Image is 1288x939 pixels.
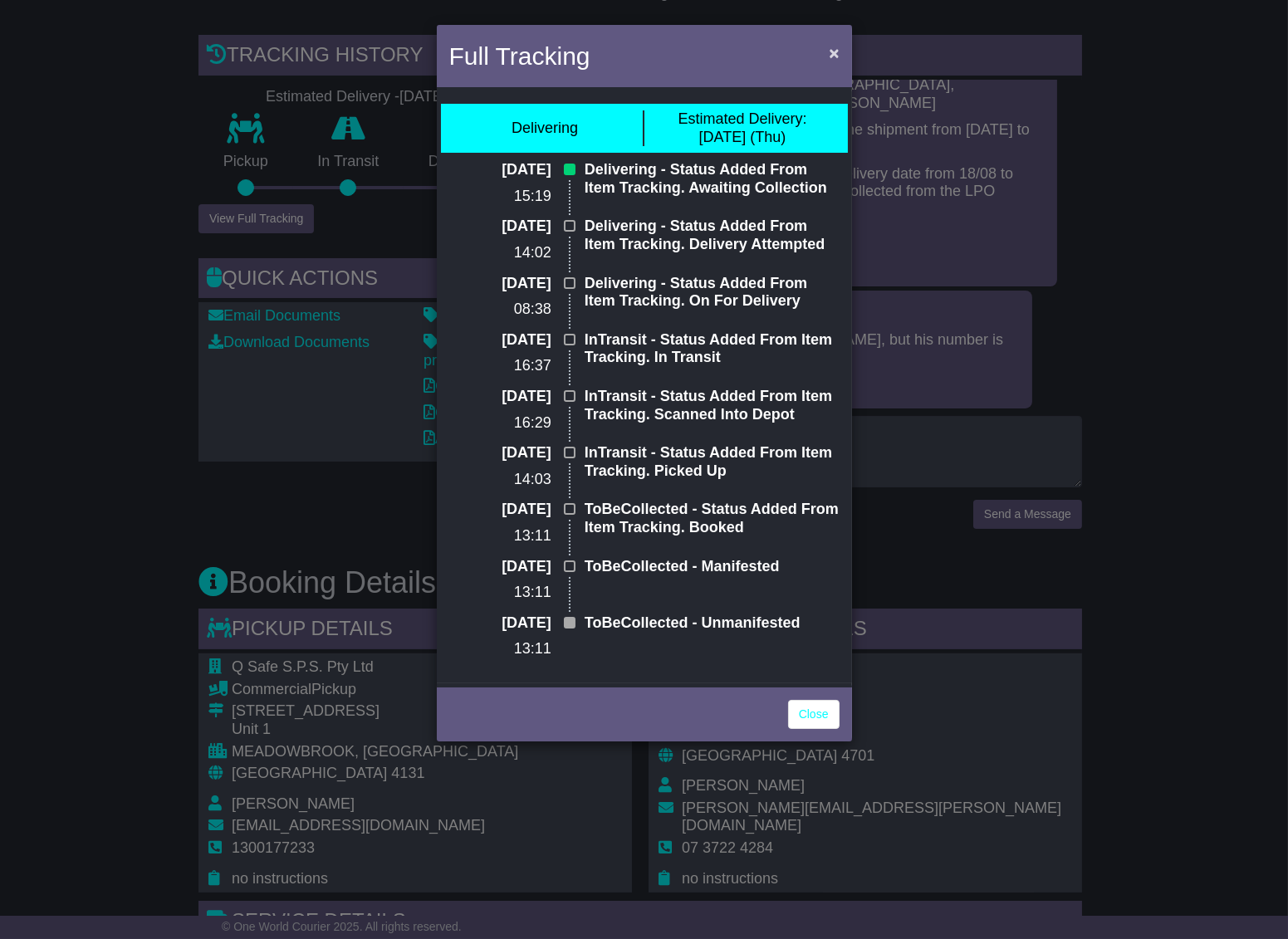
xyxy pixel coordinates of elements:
[449,501,551,519] p: [DATE]
[449,527,551,545] p: 13:11
[449,301,551,319] p: 08:38
[585,161,840,197] p: Delivering - Status Added From Item Tracking. Awaiting Collection
[585,388,840,423] p: InTransit - Status Added From Item Tracking. Scanned Into Depot
[788,700,840,729] a: Close
[449,244,551,262] p: 14:02
[449,584,551,602] p: 13:11
[449,218,551,236] p: [DATE]
[449,188,551,206] p: 15:19
[585,275,840,311] p: Delivering - Status Added From Item Tracking. On For Delivery
[585,614,840,633] p: ToBeCollected - Unmanifested
[449,471,551,489] p: 14:03
[449,37,590,75] h4: Full Tracking
[449,331,551,350] p: [DATE]
[585,444,840,480] p: InTransit - Status Added From Item Tracking. Picked Up
[449,640,551,658] p: 13:11
[449,275,551,293] p: [DATE]
[449,388,551,406] p: [DATE]
[585,331,840,367] p: InTransit - Status Added From Item Tracking. In Transit
[449,558,551,576] p: [DATE]
[585,501,840,536] p: ToBeCollected - Status Added From Item Tracking. Booked
[449,357,551,375] p: 16:37
[449,161,551,179] p: [DATE]
[678,110,806,127] span: Estimated Delivery:
[678,110,806,146] div: [DATE] (Thu)
[449,444,551,462] p: [DATE]
[512,120,578,138] div: Delivering
[829,43,839,62] span: ×
[585,558,840,576] p: ToBeCollected - Manifested
[585,218,840,253] p: Delivering - Status Added From Item Tracking. Delivery Attempted
[449,614,551,633] p: [DATE]
[820,36,847,70] button: Close
[449,414,551,433] p: 16:29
